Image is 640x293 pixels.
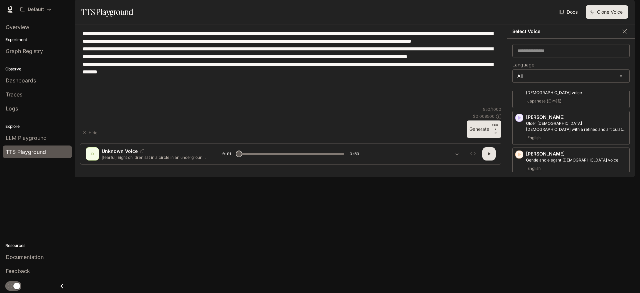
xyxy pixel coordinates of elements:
[87,149,98,159] div: D
[558,5,580,19] a: Docs
[492,123,499,131] p: CTRL +
[80,127,101,138] button: Hide
[102,155,206,160] p: [fearful] Eight children sat in a circle in an underground cave, their eyes completely white, hum...
[138,149,147,153] button: Copy Voice ID
[17,3,54,16] button: All workspaces
[513,70,629,82] div: All
[526,97,563,105] span: Japanese (日本語)
[526,134,542,142] span: English
[526,114,627,120] p: [PERSON_NAME]
[350,151,359,157] span: 0:59
[492,123,499,135] p: ⏎
[466,147,480,161] button: Inspect
[526,157,627,163] p: Gentle and elegant female voice
[512,62,534,67] p: Language
[467,120,501,138] button: GenerateCTRL +⏎
[450,147,464,161] button: Download audio
[586,5,628,19] button: Clone Voice
[222,151,232,157] span: 0:01
[526,120,627,132] p: Older British male with a refined and articulate voice
[102,148,138,155] p: Unknown Voice
[526,165,542,173] span: English
[526,151,627,157] p: [PERSON_NAME]
[81,5,133,19] h1: TTS Playground
[28,7,44,12] p: Default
